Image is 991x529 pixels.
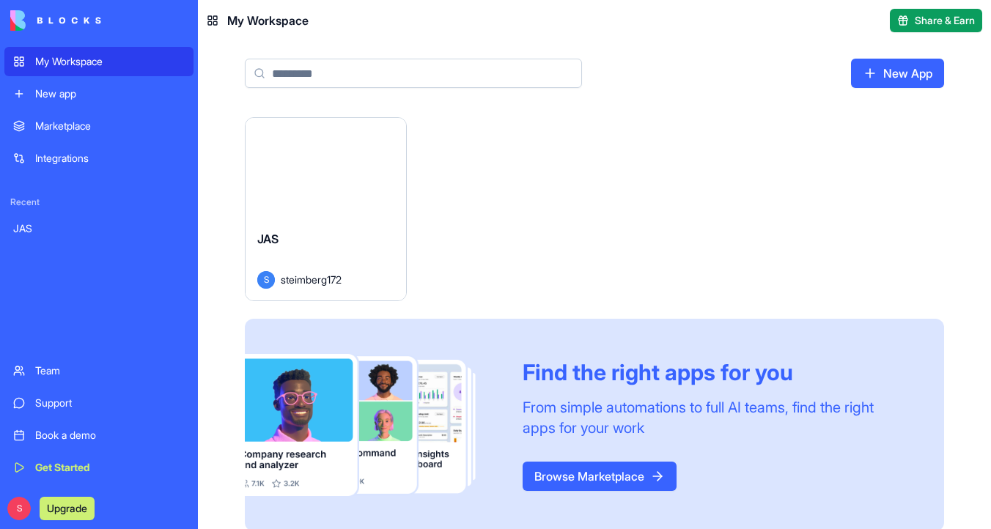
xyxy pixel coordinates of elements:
a: Integrations [4,144,194,173]
a: New app [4,79,194,108]
span: JAS [257,232,279,246]
div: Get Started [35,460,185,475]
div: Team [35,363,185,378]
button: Share & Earn [890,9,982,32]
a: Upgrade [40,500,95,515]
a: My Workspace [4,47,194,76]
div: Integrations [35,151,185,166]
span: steimberg172 [281,272,342,287]
span: Recent [4,196,194,208]
span: S [257,271,275,289]
div: Find the right apps for you [523,359,909,385]
a: JAS [4,214,194,243]
div: Marketplace [35,119,185,133]
a: JASSsteimberg172 [245,117,407,301]
div: My Workspace [35,54,185,69]
div: Support [35,396,185,410]
img: logo [10,10,101,31]
a: Book a demo [4,421,194,450]
span: Share & Earn [915,13,975,28]
a: Marketplace [4,111,194,141]
a: Team [4,356,194,385]
a: Support [4,388,194,418]
span: S [7,497,31,520]
a: Browse Marketplace [523,462,677,491]
a: Get Started [4,453,194,482]
button: Upgrade [40,497,95,520]
img: Frame_181_egmpey.png [245,354,499,497]
span: My Workspace [227,12,309,29]
div: From simple automations to full AI teams, find the right apps for your work [523,397,909,438]
div: Book a demo [35,428,185,443]
div: New app [35,86,185,101]
a: New App [851,59,944,88]
div: JAS [13,221,185,236]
